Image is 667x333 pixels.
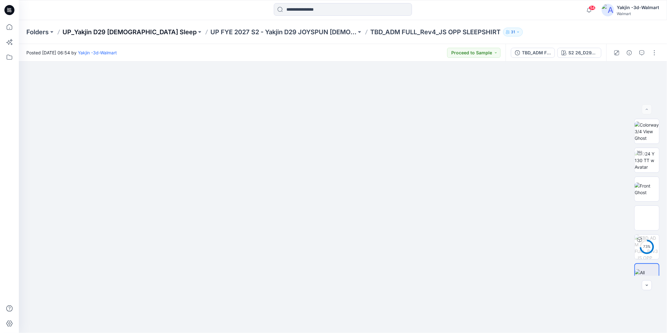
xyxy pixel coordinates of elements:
img: avatar [602,4,614,16]
button: TBD_ADM FULL_Rev3_JS OPP SLEEPSHIRT [511,48,555,58]
img: Colorway 3/4 View Ghost [635,122,659,141]
p: 31 [511,29,515,35]
div: S2 26_D29_JS_VEGETABLES v2 rptcc_CW19_PEACH FUZZ_WM [568,49,597,56]
a: Yakjin -3d-Walmart [78,50,117,55]
img: TBD_ADM FULL_Rev3_JS OPP SLEEPSHIRT S2 26_D29_JS_VEGETABLES v2 rptcc_CW19_PEACH FUZZ_WM [635,235,659,259]
img: Front Ghost [635,183,659,196]
a: UP FYE 2027 S2 - Yakjin D29 JOYSPUN [DEMOGRAPHIC_DATA] Sleepwear [210,28,356,36]
img: 2024 Y 130 TT w Avatar [635,150,659,170]
a: UP_Yakjin D29 [DEMOGRAPHIC_DATA] Sleep [62,28,197,36]
button: Details [624,48,634,58]
a: Folders [26,28,49,36]
img: All colorways [635,269,659,282]
button: 31 [503,28,523,36]
div: Yakjin -3d-Walmart [617,4,659,11]
div: 73 % [639,244,654,249]
p: TBD_ADM FULL_Rev4_JS OPP SLEEPSHIRT [370,28,501,36]
span: Posted [DATE] 06:54 by [26,49,117,56]
button: S2 26_D29_JS_VEGETABLES v2 rptcc_CW19_PEACH FUZZ_WM [557,48,601,58]
div: TBD_ADM FULL_Rev3_JS OPP SLEEPSHIRT [522,49,551,56]
span: 54 [589,5,596,10]
div: Walmart [617,11,659,16]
